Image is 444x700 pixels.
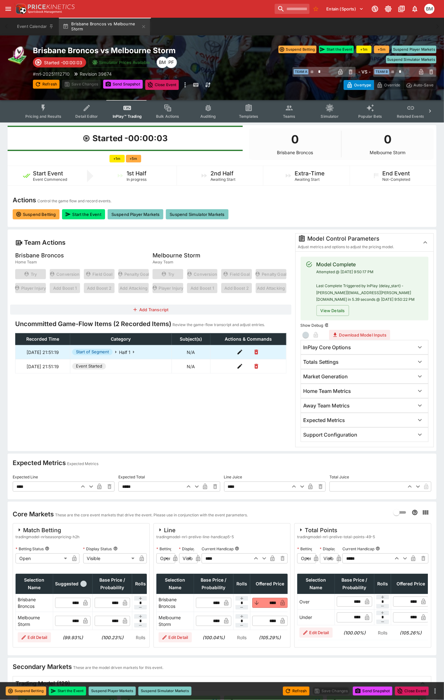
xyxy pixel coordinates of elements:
button: Start the Event [319,46,354,53]
h5: Start Event [33,170,63,177]
button: Download Model Inputs [329,330,390,340]
button: Overtype [344,80,374,90]
p: Copy To Clipboard [33,71,70,77]
h6: (100.23%) [94,634,130,641]
span: In progress [127,177,147,182]
h1: Started -00:00:03 [93,133,168,144]
div: Total Points [297,526,375,534]
span: Pricing and Results [25,114,61,119]
label: Total Juice [329,472,431,482]
button: No Bookmarks [311,4,321,14]
h6: Expected Metrics [303,417,345,424]
h5: 1st Half [127,170,147,177]
h6: (100.00%) [336,629,372,636]
span: Not-Completed [383,177,410,182]
th: Rolls [374,574,391,594]
p: Started -00:00:03 [44,59,82,66]
th: Offered Price [250,574,290,594]
button: View Details [316,305,349,316]
td: N/A [172,345,210,359]
p: Betting Status [297,546,325,552]
h6: (105.26%) [393,629,428,636]
span: Suggested [55,580,78,588]
p: Betting Status [16,546,44,552]
th: Base Price / Probability [92,574,132,594]
button: Current Handicap [235,546,239,551]
button: Connected to PK [369,3,381,15]
button: Edit Detail [159,632,192,642]
h5: Melbourne Storm [153,252,200,259]
h4: Expected Metrics [13,459,66,467]
div: BJ Martin [157,57,168,68]
h1: 0 [291,131,299,148]
span: Team A [294,69,309,74]
button: Display Status [113,546,118,551]
div: Open [16,553,69,564]
p: Show Debug [301,323,323,328]
div: Start From [344,80,436,90]
span: Auditing [200,114,216,119]
div: Match Betting [16,526,79,534]
span: InPlay™ Trading [113,114,142,119]
button: Suspend Simulator Markets [166,209,228,219]
th: Offered Price [391,574,430,594]
h4: Team Actions [24,238,66,247]
div: Line [156,526,234,534]
button: Refresh [283,687,310,696]
button: Show Debug [325,323,329,327]
button: Close Event [395,687,429,696]
label: Line Juice [224,472,326,482]
td: [DATE] 21:51:19 [16,359,70,374]
div: Visible [83,553,137,564]
th: Selection Name [297,574,335,594]
p: Display Status [320,546,349,552]
button: Suspend Player Markets [392,46,436,53]
button: Suspend Simulator Markets [386,56,437,63]
h6: Market Generation [303,373,348,380]
button: Brisbane Broncos vs Melbourne Storm [59,18,150,35]
span: tradingmodel-nrl-prelive-total-points-49-5 [297,534,375,540]
p: Half 1 [119,349,130,356]
button: Start the Event [49,687,86,696]
label: Expected Line [13,472,115,482]
h6: (100.04%) [196,634,231,641]
button: Suspend Betting [278,46,316,53]
p: These are the model driven markets for this event. [73,665,163,671]
th: Category [70,333,172,345]
button: Start the Event [62,209,105,219]
td: [DATE] 21:51:19 [16,345,70,359]
span: Related Events [397,114,424,119]
h5: End Event [383,170,410,177]
div: Open [156,553,170,564]
h6: - VS - [358,68,371,75]
p: Auto-Save [414,82,434,88]
h6: (105.29%) [252,634,288,641]
span: Adjust metrics and options to adjust the pricing model. [298,244,394,249]
h6: Support Configuration [303,432,358,438]
button: BJ Martin [422,2,436,16]
button: more [431,687,439,695]
img: PriceKinetics [28,4,75,9]
p: Rolls [376,629,389,636]
td: Brisbane Broncos [157,594,194,612]
button: Suspend Betting [13,209,59,219]
p: Current Handicap [342,546,374,552]
div: Model Complete [316,261,423,268]
button: +5m [126,155,141,162]
p: Review the game-flow transcript and adjust entries. [172,322,265,328]
th: Selection Name [16,574,53,594]
div: Open [297,553,311,564]
p: Rolls [134,634,147,641]
td: N/A [172,359,210,374]
th: Base Price / Probability [335,574,374,594]
h6: Totals Settings [303,359,339,365]
p: Override [384,82,400,88]
button: +5m [374,46,389,53]
th: Recorded Time [16,333,70,345]
button: Add Transcript [10,305,291,315]
button: Close Event [145,80,179,90]
h4: Core Markets [13,510,54,518]
span: Home Team [15,259,64,265]
button: Suspend Player Markets [89,687,136,696]
p: Overtype [354,82,371,88]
